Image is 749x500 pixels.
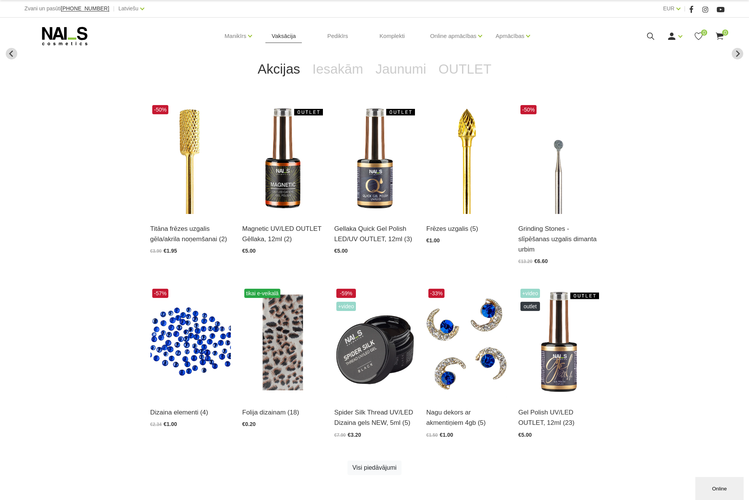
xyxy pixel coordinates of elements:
[150,248,162,254] span: €3.90
[520,302,540,311] span: OUTLET
[61,5,109,12] span: [PHONE_NUMBER]
[242,224,323,244] a: Magnetic UV/LED OUTLET Gēllaka, 12ml (2)
[242,103,323,214] img: Ilgnoturīga gellaka, kas sastāv no metāla mikrodaļiņām, kuras īpaša magnēta ietekmē var pārvērst ...
[684,4,686,13] span: |
[164,248,177,254] span: €1.95
[334,407,415,428] a: Spider Silk Thread UV/LED Dizaina gels NEW, 5ml (5)
[306,54,369,84] a: Iesakām
[150,103,231,214] img: Lielais elektrofrēzes titāna uzgalis gēla un akrila nagu profilakses veikšanai....
[242,287,323,398] img: Dizaina folijaFolija dizaina veidošanai. Piemērota gan modelētiem nagiem, gan gēllakas pārklājuma...
[432,54,497,84] a: OUTLET
[334,287,415,398] img: Elastīgs, viskozs dizaina līdzeklis, kas ļauj veidot dažādas abstrakcijas, ģeometriskus rakstus u...
[347,461,402,475] a: Visi piedāvājumi
[426,287,507,398] img: Nagu dekors ar akmentiņiem 4gb...
[348,432,361,438] span: €3.20
[164,421,177,427] span: €1.00
[225,21,247,51] a: Manikīrs
[336,289,356,298] span: -59%
[374,18,411,54] a: Komplekti
[715,31,724,41] a: 0
[113,4,115,13] span: |
[25,4,109,13] div: Zvani un pasūti
[152,289,169,298] span: -57%
[426,433,438,438] span: €1.50
[119,4,138,13] a: Latviešu
[334,103,415,214] img: Ātri, ērti un vienkārši!Intensīvi pigmentēta gellaka, kas perfekti klājas arī vienā slānī, tādā v...
[150,224,231,244] a: Titāna frēzes uzgalis gēla/akrila noņemšanai (2)
[519,432,532,438] span: €5.00
[321,18,354,54] a: Pedikīrs
[428,289,445,298] span: -33%
[440,432,453,438] span: €1.00
[519,224,599,255] a: Grinding Stones - slīpēšanas uzgalis dimanta urbim
[534,258,548,264] span: €6.60
[519,407,599,428] a: Gel Polish UV/LED OUTLET, 12ml (23)
[334,433,346,438] span: €7.90
[242,421,256,427] span: €0.20
[426,407,507,428] a: Nagu dekors ar akmentiņiem 4gb (5)
[695,475,745,500] iframe: chat widget
[334,224,415,244] a: Gellaka Quick Gel Polish LED/UV OUTLET, 12ml (3)
[369,54,432,84] a: Jaunumi
[520,289,540,298] span: +video
[519,287,599,398] img: Ilgnoturīga, intensīvi pigmentēta gēllaka. Viegli klājas, lieliski žūst, nesaraujas, neatkāpjas n...
[426,224,507,234] a: Frēzes uzgalis (5)
[334,248,348,254] span: €5.00
[519,103,599,214] img: Description
[150,422,162,427] span: €2.34
[694,31,703,41] a: 0
[265,18,302,54] a: Vaksācija
[701,30,707,36] span: 0
[426,103,507,214] img: Dažādu veidu frēžu uzgaļiKomplektācija - 1 gabSmilšapapīra freēžu uzgaļi - 10gab...
[663,4,675,13] a: EUR
[722,30,728,36] span: 0
[242,248,256,254] span: €5.00
[152,105,169,114] span: -50%
[336,302,356,311] span: +video
[430,21,476,51] a: Online apmācības
[426,237,440,243] span: €1.00
[150,407,231,418] a: Dizaina elementi (4)
[495,21,524,51] a: Apmācības
[244,289,281,298] span: tikai e-veikalā
[519,259,533,264] span: €13.20
[150,287,231,398] img: Dažādu krāsu akmentiņi dizainu veidošanai. Izcilai noturībai akmentiņus līmēt ar Nai_s Cosmetics ...
[520,105,537,114] span: -50%
[242,407,323,418] a: Folija dizainam (18)
[61,6,109,12] a: [PHONE_NUMBER]
[252,54,306,84] a: Akcijas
